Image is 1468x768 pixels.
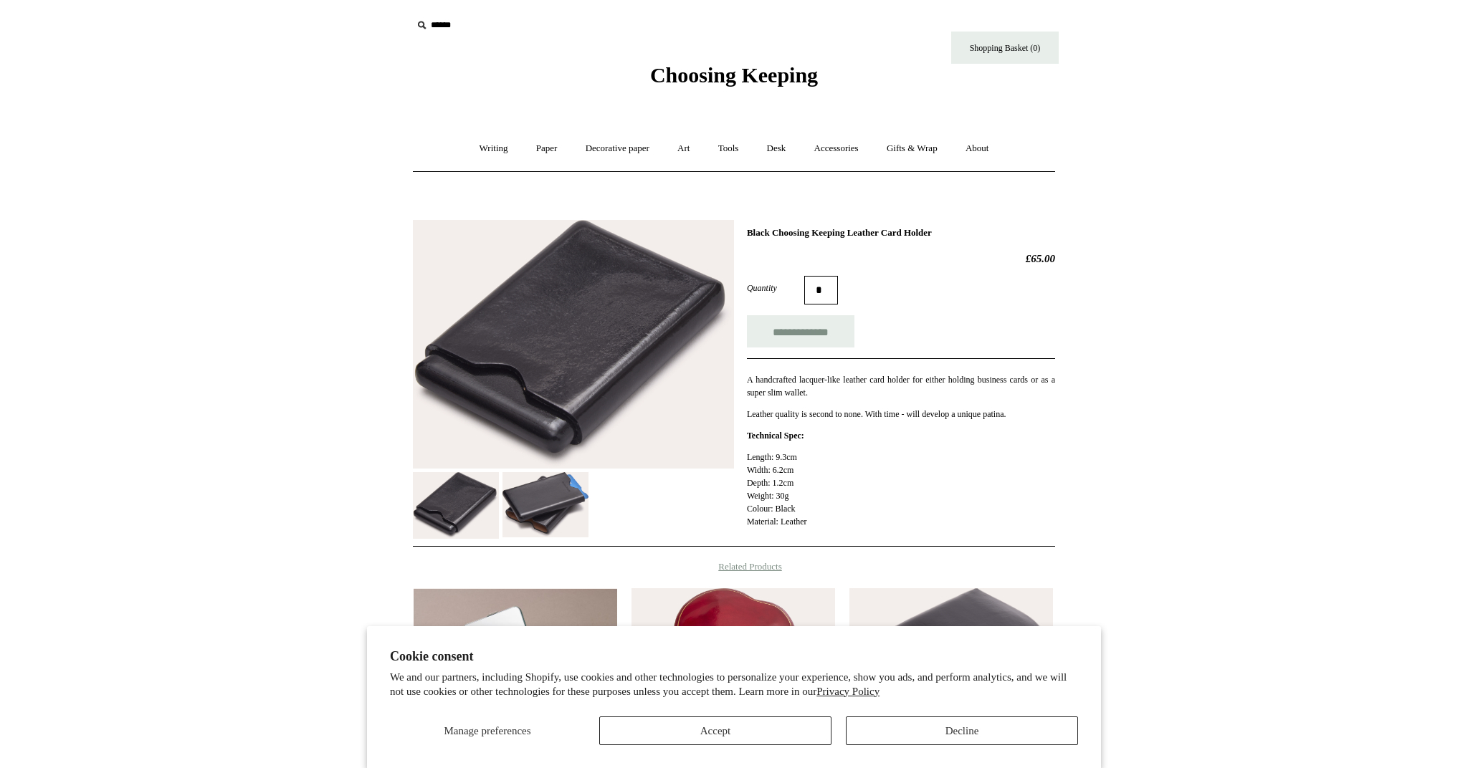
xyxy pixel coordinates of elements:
[599,716,831,745] button: Accept
[390,716,585,745] button: Manage preferences
[747,451,1055,528] p: Length: 9.3cm Width: 6.2cm Depth: 1.2cm Weight: 30g Colour: Black Material: Leather
[390,671,1078,699] p: We and our partners, including Shopify, use cookies and other technologies to personalize your ex...
[747,252,1055,265] h2: £65.00
[874,130,950,168] a: Gifts & Wrap
[650,63,818,87] span: Choosing Keeping
[816,686,880,697] a: Privacy Policy
[414,588,617,717] a: Chrome Card Case and Holder with Mirror Chrome Card Case and Holder with Mirror
[747,431,804,441] strong: Technical Spec:
[754,130,799,168] a: Desk
[414,588,617,717] img: Chrome Card Case and Holder with Mirror
[413,472,499,539] img: Black Choosing Keeping Leather Card Holder
[650,75,818,85] a: Choosing Keeping
[664,130,702,168] a: Art
[573,130,662,168] a: Decorative paper
[846,716,1078,745] button: Decline
[747,408,1055,421] p: Leather quality is second to none. With time - will develop a unique patina.
[801,130,872,168] a: Accessories
[705,130,752,168] a: Tools
[849,588,1053,717] img: Black Choosing Keeping Leather Coin Purse
[444,725,530,736] span: Manage preferences
[747,227,1055,239] h1: Black Choosing Keeping Leather Card Holder
[631,588,835,717] img: Heart Shaped Moulded Leather Box, Large Red
[631,588,835,717] a: Heart Shaped Moulded Leather Box, Large Red Heart Shaped Moulded Leather Box, Large Red
[413,220,734,469] img: Black Choosing Keeping Leather Card Holder
[953,130,1002,168] a: About
[849,588,1053,717] a: Black Choosing Keeping Leather Coin Purse Black Choosing Keeping Leather Coin Purse
[467,130,521,168] a: Writing
[390,649,1078,664] h2: Cookie consent
[523,130,571,168] a: Paper
[376,561,1092,572] h4: Related Products
[502,472,588,538] img: Black Choosing Keeping Leather Card Holder
[747,373,1055,399] p: A handcrafted lacquer-like leather card holder for either holding business cards or as a super sl...
[951,32,1059,64] a: Shopping Basket (0)
[747,282,804,294] label: Quantity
